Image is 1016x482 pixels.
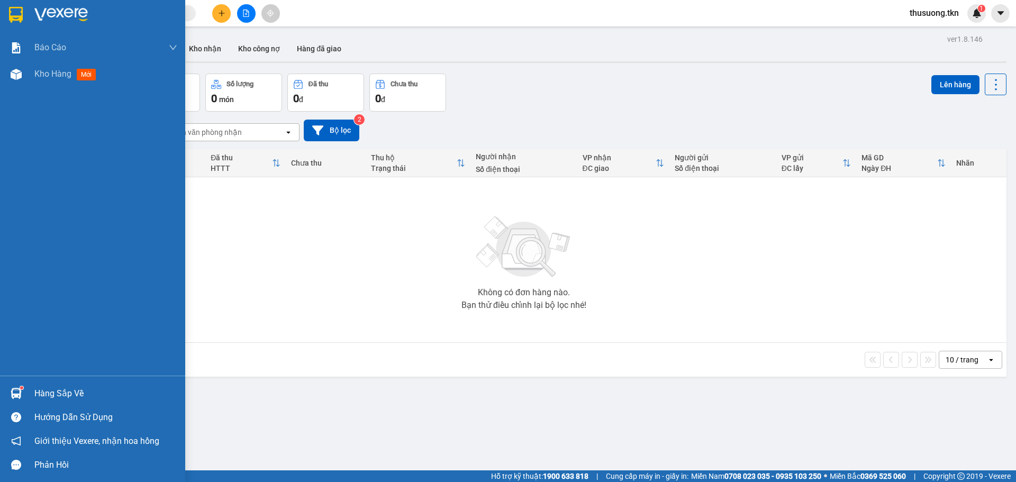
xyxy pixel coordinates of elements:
span: Miền Bắc [830,470,906,482]
button: aim [261,4,280,23]
div: Chưa thu [391,80,418,88]
div: Số điện thoại [476,165,571,174]
button: plus [212,4,231,23]
span: Báo cáo [34,41,66,54]
span: caret-down [996,8,1005,18]
strong: 0708 023 035 - 0935 103 250 [724,472,821,480]
span: Cung cấp máy in - giấy in: [606,470,688,482]
div: Chọn văn phòng nhận [169,127,242,138]
div: Mã GD [861,153,937,162]
div: Hàng sắp về [34,386,177,402]
div: Người gửi [675,153,770,162]
span: notification [11,436,21,446]
span: Hỗ trợ kỹ thuật: [491,470,588,482]
span: 0 [375,92,381,105]
img: logo-vxr [9,7,23,23]
div: Hướng dẫn sử dụng [34,410,177,425]
span: đ [381,95,385,104]
img: warehouse-icon [11,69,22,80]
th: Toggle SortBy [856,149,951,177]
span: Kho hàng [34,69,71,79]
span: file-add [242,10,250,17]
th: Toggle SortBy [205,149,286,177]
div: Số lượng [226,80,253,88]
div: Thu hộ [371,153,457,162]
div: Trạng thái [371,164,457,172]
div: Đã thu [309,80,328,88]
span: Giới thiệu Vexere, nhận hoa hồng [34,434,159,448]
th: Toggle SortBy [366,149,470,177]
button: Số lượng0món [205,74,282,112]
span: thusuong.tkn [901,6,967,20]
span: | [596,470,598,482]
div: Đã thu [211,153,272,162]
button: Chưa thu0đ [369,74,446,112]
div: Chưa thu [291,159,360,167]
button: Bộ lọc [304,120,359,141]
button: Đã thu0đ [287,74,364,112]
button: Kho nhận [180,36,230,61]
span: đ [299,95,303,104]
div: Không có đơn hàng nào. [478,288,570,297]
div: ĐC giao [583,164,656,172]
svg: open [284,128,293,137]
sup: 2 [354,114,365,125]
div: Phản hồi [34,457,177,473]
img: warehouse-icon [11,388,22,399]
div: VP gửi [782,153,842,162]
button: file-add [237,4,256,23]
div: HTTT [211,164,272,172]
div: 10 / trang [946,354,978,365]
div: ĐC lấy [782,164,842,172]
div: Bạn thử điều chỉnh lại bộ lọc nhé! [461,301,586,310]
img: svg+xml;base64,PHN2ZyBjbGFzcz0ibGlzdC1wbHVnX19zdmciIHhtbG5zPSJodHRwOi8vd3d3LnczLm9yZy8yMDAwL3N2Zy... [471,210,577,284]
span: | [914,470,915,482]
span: Miền Nam [691,470,821,482]
img: solution-icon [11,42,22,53]
div: Ngày ĐH [861,164,937,172]
span: ⚪️ [824,474,827,478]
div: Số điện thoại [675,164,770,172]
button: Hàng đã giao [288,36,350,61]
strong: 0369 525 060 [860,472,906,480]
sup: 1 [20,386,23,389]
span: aim [267,10,274,17]
th: Toggle SortBy [577,149,670,177]
span: mới [77,69,96,80]
div: Người nhận [476,152,571,161]
span: 0 [293,92,299,105]
svg: open [987,356,995,364]
sup: 1 [978,5,985,12]
img: icon-new-feature [972,8,982,18]
button: caret-down [991,4,1010,23]
span: plus [218,10,225,17]
div: Nhãn [956,159,1001,167]
span: message [11,460,21,470]
th: Toggle SortBy [776,149,856,177]
span: question-circle [11,412,21,422]
div: VP nhận [583,153,656,162]
span: copyright [957,472,965,480]
span: món [219,95,234,104]
span: 1 [979,5,983,12]
span: down [169,43,177,52]
span: 0 [211,92,217,105]
button: Lên hàng [931,75,979,94]
strong: 1900 633 818 [543,472,588,480]
div: ver 1.8.146 [947,33,983,45]
button: Kho công nợ [230,36,288,61]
